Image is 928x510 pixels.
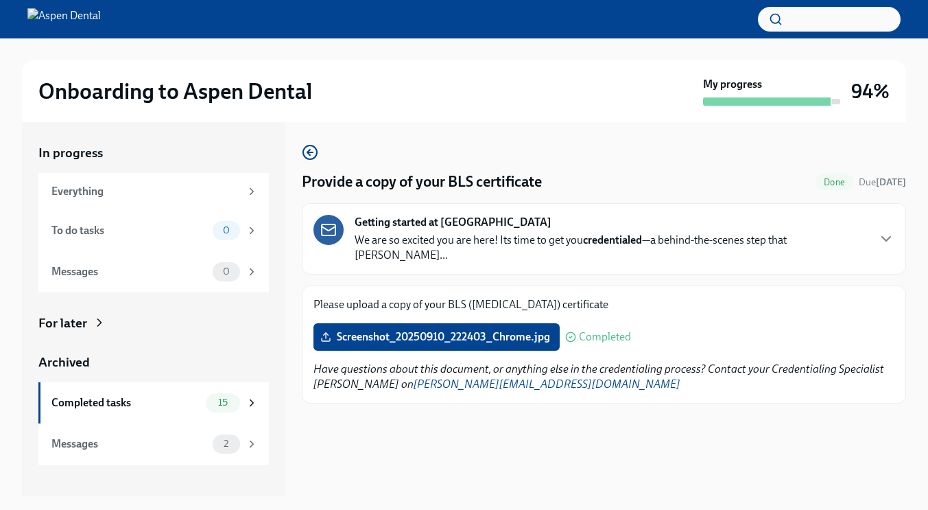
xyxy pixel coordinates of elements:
div: Completed tasks [51,395,200,410]
img: Aspen Dental [27,8,101,30]
span: Done [816,177,853,187]
span: Due [859,176,906,188]
em: Have questions about this document, or anything else in the credentialing process? Contact your C... [313,362,884,391]
h4: Provide a copy of your BLS certificate [302,172,542,192]
a: Messages0 [38,251,269,292]
span: 0 [215,266,238,277]
div: Everything [51,184,240,199]
span: 0 [215,225,238,235]
strong: [DATE] [876,176,906,188]
a: [PERSON_NAME][EMAIL_ADDRESS][DOMAIN_NAME] [414,378,680,391]
a: Archived [38,353,269,371]
a: Everything [38,173,269,210]
h3: 94% [851,79,890,104]
a: For later [38,314,269,332]
div: For later [38,314,87,332]
p: We are so excited you are here! Its time to get you —a behind-the-scenes step that [PERSON_NAME]... [355,233,867,263]
span: 2 [215,439,237,449]
a: Messages2 [38,424,269,465]
a: To do tasks0 [38,210,269,251]
span: Screenshot_20250910_222403_Chrome.jpg [323,330,550,344]
span: Completed [579,332,631,343]
strong: My progress [703,77,762,92]
strong: credentialed [583,233,642,246]
strong: Getting started at [GEOGRAPHIC_DATA] [355,215,551,230]
h2: Onboarding to Aspen Dental [38,78,312,105]
p: Please upload a copy of your BLS ([MEDICAL_DATA]) certificate [313,297,894,312]
div: To do tasks [51,223,207,238]
label: Screenshot_20250910_222403_Chrome.jpg [313,323,560,351]
div: Messages [51,437,207,452]
a: In progress [38,144,269,162]
div: Messages [51,264,207,279]
a: Completed tasks15 [38,382,269,424]
span: August 29th, 2025 10:00 [859,176,906,189]
span: 15 [210,397,236,408]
